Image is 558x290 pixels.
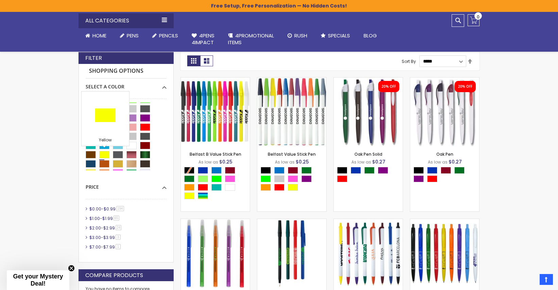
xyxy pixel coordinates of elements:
div: All Categories [79,13,174,28]
span: As low as [198,159,218,165]
img: Belfast Value Stick Pen [257,78,326,147]
a: $0.00-$0.99194 [88,206,126,212]
div: Select A Color [184,167,250,201]
div: Grey Light [274,175,284,182]
span: 3 [116,235,121,240]
div: Yellow [83,137,127,144]
div: Blue Light [274,167,284,174]
div: Pink [225,175,235,182]
div: Orange [261,184,271,191]
span: 4PROMOTIONAL ITEMS [228,32,274,46]
span: 24 [116,225,121,230]
div: Green [364,167,374,174]
a: Oak Pen [436,151,453,157]
a: Pens [113,28,145,43]
div: Yellow [288,184,298,191]
span: 1 [116,244,121,249]
span: Pencils [159,32,178,39]
strong: Filter [85,54,102,62]
div: Assorted [198,192,208,199]
span: $0.27 [449,158,462,165]
div: Select A Color [86,79,167,90]
div: Select A Color [414,167,479,184]
div: Burgundy [288,167,298,174]
strong: Compare Products [85,272,143,279]
span: $7.99 [103,244,115,250]
span: Specials [328,32,350,39]
div: Red [274,184,284,191]
a: 0 [468,14,479,26]
a: Belfast Value Stick Pen [268,151,316,157]
span: Rush [294,32,307,39]
span: 65 [114,216,119,221]
a: Oak Pen Solid [334,77,403,83]
a: Oak Pen Solid [354,151,382,157]
label: Sort By [402,58,416,64]
span: $0.27 [372,158,385,165]
div: Blue [198,167,208,174]
div: Select A Color [337,167,403,184]
a: Blog [357,28,384,43]
span: 0 [477,14,479,20]
img: Custom Cambria Plastic Retractable Ballpoint Pen - Monochromatic Body Color [410,219,479,288]
div: Black [261,167,271,174]
span: $2.00 [89,225,101,231]
strong: Shopping Options [86,64,167,79]
img: Belfast B Value Stick Pen [181,78,250,147]
a: Home [79,28,113,43]
iframe: Google Customer Reviews [502,272,558,290]
div: 20% OFF [382,84,396,89]
span: As low as [428,159,448,165]
div: Select A Color [261,167,326,192]
div: Blue [351,167,361,174]
span: 4Pens 4impact [192,32,214,46]
a: $7.00-$7.991 [88,244,123,250]
strong: Grid [187,55,200,66]
a: Contender Pen [334,219,403,224]
div: Burgundy [441,167,451,174]
div: Price [86,179,167,190]
img: Oak Pen [410,78,479,147]
span: $3.99 [103,235,115,240]
span: $0.99 [104,206,116,212]
div: Black [337,167,347,174]
img: Corporate Promo Stick Pen [257,219,326,288]
div: Purple [414,175,424,182]
span: Home [92,32,106,39]
div: Yellow [184,192,194,199]
div: Red [337,175,347,182]
div: Lime Green [211,175,222,182]
a: Oak Pen [410,77,479,83]
span: Get your Mystery Deal! [13,273,63,287]
span: $7.00 [89,244,101,250]
a: Belfast Translucent Value Stick Pen [181,219,250,224]
span: Blog [364,32,377,39]
span: $0.25 [296,158,309,165]
a: Rush [281,28,314,43]
span: $3.00 [89,235,101,240]
a: Custom Cambria Plastic Retractable Ballpoint Pen - Monochromatic Body Color [410,219,479,224]
a: Pencils [145,28,185,43]
a: Belfast B Value Stick Pen [190,151,241,157]
span: Pens [127,32,139,39]
div: Get your Mystery Deal!Close teaser [7,270,69,290]
a: 4PROMOTIONALITEMS [221,28,281,50]
button: Close teaser [68,265,75,272]
div: Green [301,167,312,174]
img: Oak Pen Solid [334,78,403,147]
a: 4Pens4impact [185,28,221,50]
div: Green [184,175,194,182]
a: $1.00-$1.9965 [88,216,122,221]
div: 20% OFF [458,84,472,89]
span: As low as [351,159,371,165]
div: Pink [288,175,298,182]
a: Corporate Promo Stick Pen [257,219,326,224]
div: Teal [211,184,222,191]
a: Specials [314,28,357,43]
div: Burgundy [225,167,235,174]
div: Green Light [198,175,208,182]
div: Blue Light [211,167,222,174]
div: Black [414,167,424,174]
div: Orange [184,184,194,191]
span: $0.25 [219,158,232,165]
